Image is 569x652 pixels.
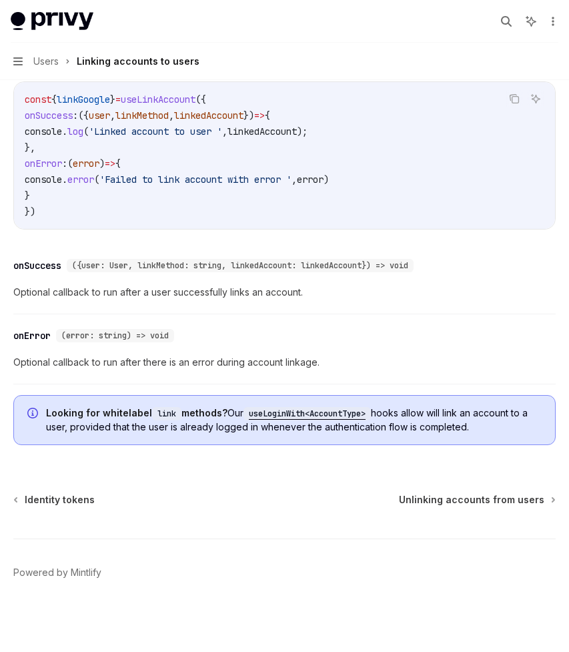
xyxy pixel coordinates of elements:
[62,174,67,186] span: .
[243,407,371,418] a: useLoginWith<AccountType>
[243,407,371,420] code: useLoginWith<AccountType>
[527,90,544,107] button: Ask AI
[506,90,523,107] button: Copy the contents from the code block
[61,330,169,341] span: (error: string) => void
[169,109,174,121] span: ,
[15,493,95,507] a: Identity tokens
[105,157,115,170] span: =>
[62,125,67,137] span: .
[110,109,115,121] span: ,
[13,566,101,579] a: Powered by Mintlify
[292,174,297,186] span: ,
[195,93,206,105] span: ({
[152,407,181,420] code: link
[254,109,265,121] span: =>
[25,190,30,202] span: }
[25,157,62,170] span: onError
[25,206,35,218] span: })
[13,329,51,342] div: onError
[25,493,95,507] span: Identity tokens
[265,109,270,121] span: {
[94,174,99,186] span: (
[174,109,243,121] span: linkedAccount
[115,93,121,105] span: =
[399,493,544,507] span: Unlinking accounts from users
[99,157,105,170] span: )
[62,157,67,170] span: :
[73,157,99,170] span: error
[297,125,308,137] span: );
[25,141,35,153] span: },
[110,93,115,105] span: }
[25,93,51,105] span: const
[99,174,292,186] span: 'Failed to link account with error '
[83,125,89,137] span: (
[227,125,297,137] span: linkedAccount
[13,284,556,300] span: Optional callback to run after a user successfully links an account.
[72,260,408,271] span: ({user: User, linkMethod: string, linkedAccount: linkedAccount}) => void
[67,125,83,137] span: log
[51,93,57,105] span: {
[222,125,227,137] span: ,
[25,125,62,137] span: console
[89,109,110,121] span: user
[115,109,169,121] span: linkMethod
[13,259,61,272] div: onSuccess
[67,174,94,186] span: error
[324,174,329,186] span: )
[121,93,195,105] span: useLinkAccount
[545,12,558,31] button: More actions
[13,354,556,370] span: Optional callback to run after there is an error during account linkage.
[33,53,59,69] span: Users
[46,407,227,418] strong: Looking for whitelabel methods?
[11,12,93,31] img: light logo
[25,109,73,121] span: onSuccess
[77,53,199,69] div: Linking accounts to users
[399,493,554,507] a: Unlinking accounts from users
[297,174,324,186] span: error
[243,109,254,121] span: })
[27,408,41,421] svg: Info
[57,93,110,105] span: linkGoogle
[78,109,89,121] span: ({
[46,406,542,434] span: Our hooks allow will link an account to a user, provided that the user is already logged in whene...
[115,157,121,170] span: {
[25,174,62,186] span: console
[73,109,78,121] span: :
[67,157,73,170] span: (
[89,125,222,137] span: 'Linked account to user '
